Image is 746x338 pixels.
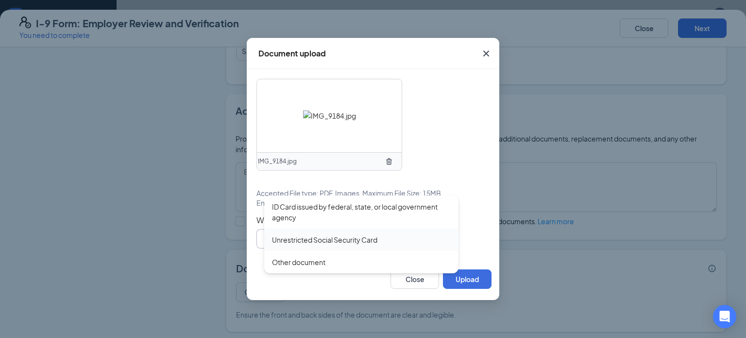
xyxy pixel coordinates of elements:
[256,188,441,198] span: Accepted File type: PDF, Images. Maximum File Size: 15MB
[480,48,492,59] svg: Cross
[272,201,451,223] div: ID Card issued by federal, state, or local government agency
[256,198,458,208] span: Ensure you upload clear front and back copies of the document.
[258,157,297,166] span: IMG_9184.jpg
[272,257,325,267] div: Other document
[385,158,393,165] svg: TrashOutline
[443,269,492,289] button: Upload
[390,269,439,289] button: Close
[256,215,490,225] span: Which document are you uploading?
[381,154,397,169] button: TrashOutline
[258,48,326,59] div: Document upload
[713,305,736,328] div: Open Intercom Messenger
[272,234,377,245] div: Unrestricted Social Security Card
[303,110,356,121] img: IMG_9184.jpg
[473,38,499,69] button: Close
